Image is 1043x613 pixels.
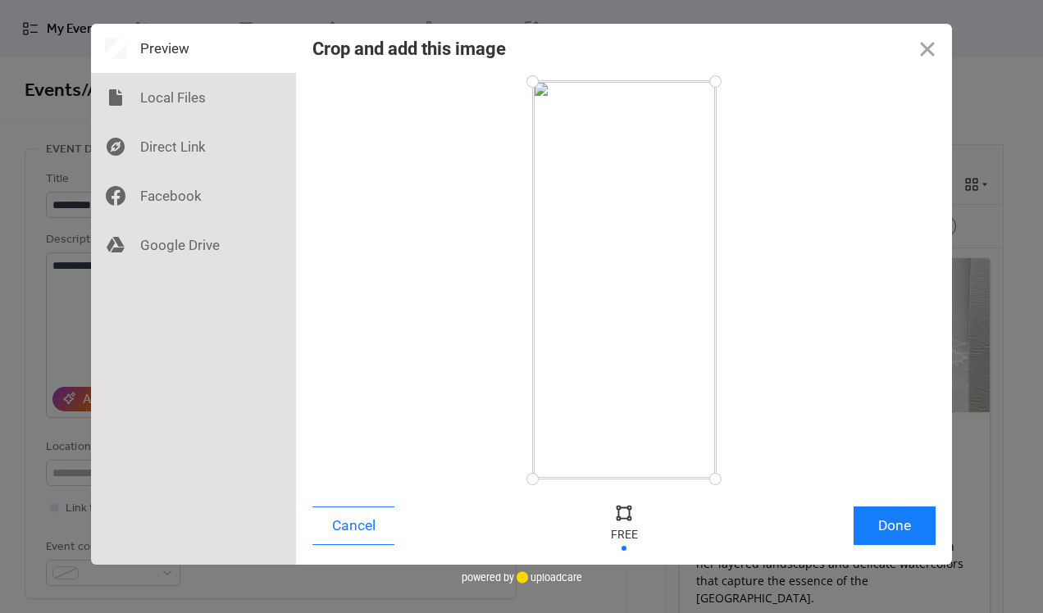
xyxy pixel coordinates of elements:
[91,24,296,73] div: Preview
[514,571,582,583] a: uploadcare
[91,73,296,122] div: Local Files
[312,39,506,59] div: Crop and add this image
[91,220,296,270] div: Google Drive
[462,565,582,589] div: powered by
[91,122,296,171] div: Direct Link
[91,171,296,220] div: Facebook
[312,506,394,545] button: Cancel
[854,506,936,545] button: Done
[903,24,952,73] button: Close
